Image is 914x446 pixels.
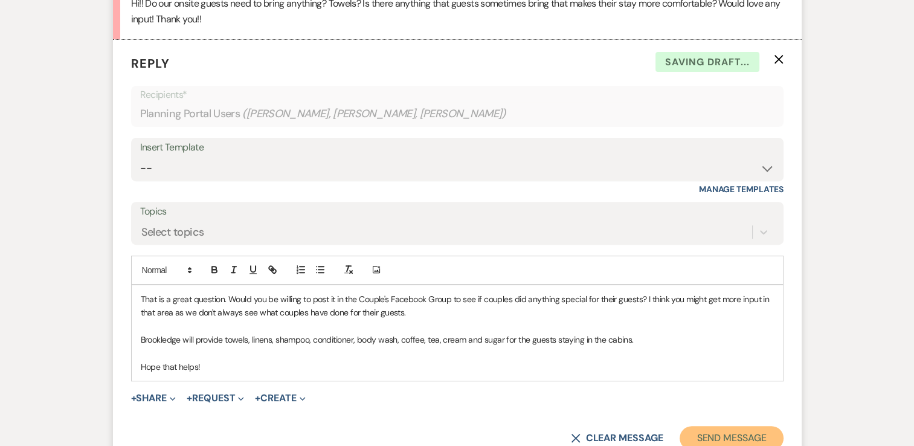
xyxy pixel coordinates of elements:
[140,102,774,126] div: Planning Portal Users
[655,52,759,73] span: Saving draft...
[699,184,784,195] a: Manage Templates
[140,203,774,221] label: Topics
[140,139,774,157] div: Insert Template
[242,106,506,122] span: ( [PERSON_NAME], [PERSON_NAME], [PERSON_NAME] )
[131,56,170,71] span: Reply
[141,224,204,240] div: Select topics
[141,360,774,373] p: Hope that helps!
[571,433,663,443] button: Clear message
[131,393,137,403] span: +
[140,87,774,103] p: Recipients*
[141,333,774,346] p: Brookledge will provide towels, linens, shampoo, conditioner, body wash, coffee, tea, cream and s...
[255,393,305,403] button: Create
[255,393,260,403] span: +
[141,292,774,320] p: That is a great question. Would you be willing to post it in the Couple's Facebook Group to see i...
[131,393,176,403] button: Share
[187,393,244,403] button: Request
[187,393,192,403] span: +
